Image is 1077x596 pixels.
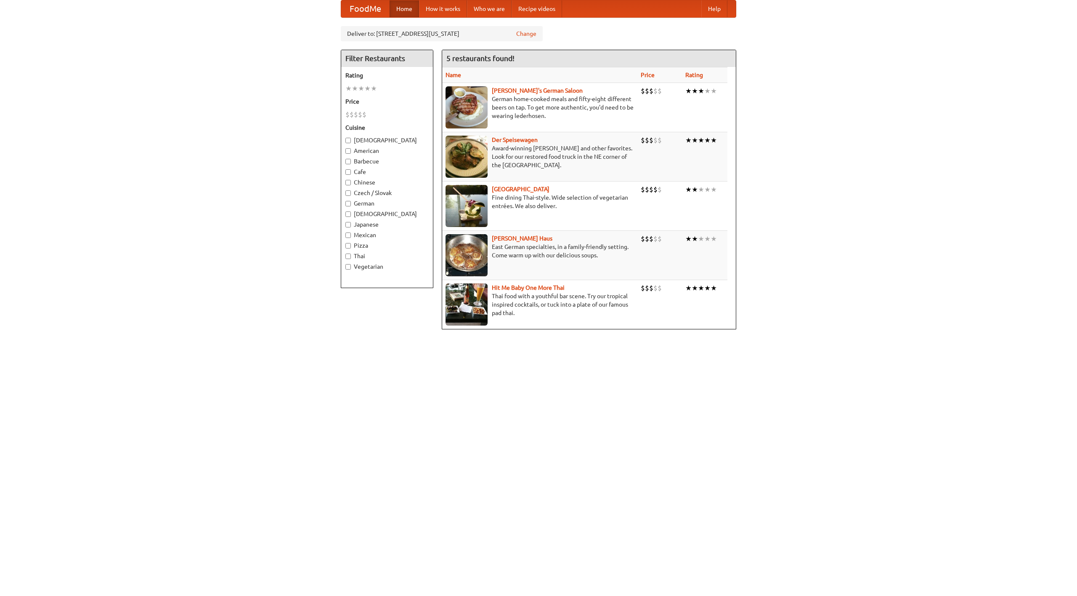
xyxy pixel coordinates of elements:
li: $ [362,110,366,119]
input: [DEMOGRAPHIC_DATA] [345,138,351,143]
li: ★ [704,185,711,194]
input: German [345,201,351,206]
li: $ [658,283,662,293]
li: $ [649,136,653,145]
div: Deliver to: [STREET_ADDRESS][US_STATE] [341,26,543,41]
li: $ [641,136,645,145]
li: $ [658,86,662,96]
li: $ [641,283,645,293]
label: Cafe [345,168,429,176]
img: babythai.jpg [446,283,488,326]
li: ★ [692,185,698,194]
a: Help [701,0,727,17]
a: [GEOGRAPHIC_DATA] [492,186,549,192]
label: German [345,199,429,208]
label: Thai [345,252,429,260]
label: Mexican [345,231,429,239]
li: $ [649,234,653,243]
img: satay.jpg [446,185,488,227]
li: ★ [711,234,717,243]
li: $ [653,86,658,96]
a: [PERSON_NAME] Haus [492,235,552,242]
li: $ [645,86,649,96]
li: ★ [685,234,692,243]
p: East German specialties, in a family-friendly setting. Come warm up with our delicious soups. [446,243,634,259]
li: ★ [692,234,698,243]
li: $ [358,110,362,119]
li: ★ [711,185,717,194]
h5: Price [345,97,429,106]
li: $ [645,283,649,293]
li: ★ [352,84,358,93]
li: $ [649,185,653,194]
li: $ [658,185,662,194]
a: FoodMe [341,0,390,17]
li: ★ [685,86,692,96]
li: $ [645,136,649,145]
li: ★ [692,136,698,145]
li: ★ [704,234,711,243]
li: ★ [358,84,364,93]
li: $ [345,110,350,119]
h4: Filter Restaurants [341,50,433,67]
li: $ [649,86,653,96]
input: Cafe [345,169,351,175]
p: Thai food with a youthful bar scene. Try our tropical inspired cocktails, or tuck into a plate of... [446,292,634,317]
li: $ [641,234,645,243]
li: ★ [698,86,704,96]
a: Home [390,0,419,17]
label: Pizza [345,241,429,250]
li: ★ [698,234,704,243]
li: ★ [698,283,704,293]
li: $ [641,185,645,194]
li: ★ [698,136,704,145]
label: American [345,147,429,155]
li: $ [354,110,358,119]
h5: Rating [345,71,429,80]
a: Name [446,72,461,78]
a: Recipe videos [512,0,562,17]
li: ★ [704,136,711,145]
input: Barbecue [345,159,351,164]
ng-pluralize: 5 restaurants found! [446,54,515,62]
a: Price [641,72,655,78]
input: Czech / Slovak [345,190,351,196]
li: ★ [371,84,377,93]
li: ★ [685,185,692,194]
li: $ [658,136,662,145]
input: Thai [345,254,351,259]
label: Japanese [345,220,429,229]
li: ★ [698,185,704,194]
p: Fine dining Thai-style. Wide selection of vegetarian entrées. We also deliver. [446,193,634,210]
li: ★ [692,283,698,293]
li: $ [653,234,658,243]
li: ★ [704,86,711,96]
img: esthers.jpg [446,86,488,128]
li: ★ [704,283,711,293]
li: $ [350,110,354,119]
img: kohlhaus.jpg [446,234,488,276]
a: Rating [685,72,703,78]
p: Award-winning [PERSON_NAME] and other favorites. Look for our restored food truck in the NE corne... [446,144,634,169]
li: ★ [711,86,717,96]
li: ★ [364,84,371,93]
a: Der Speisewagen [492,136,538,143]
a: Hit Me Baby One More Thai [492,284,565,291]
a: How it works [419,0,467,17]
input: Mexican [345,233,351,238]
p: German home-cooked meals and fifty-eight different beers on tap. To get more authentic, you'd nee... [446,95,634,120]
a: Change [516,29,536,38]
input: American [345,148,351,154]
h5: Cuisine [345,123,429,132]
li: ★ [685,283,692,293]
input: Japanese [345,222,351,227]
li: $ [641,86,645,96]
li: $ [649,283,653,293]
li: $ [645,234,649,243]
li: ★ [692,86,698,96]
li: ★ [345,84,352,93]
